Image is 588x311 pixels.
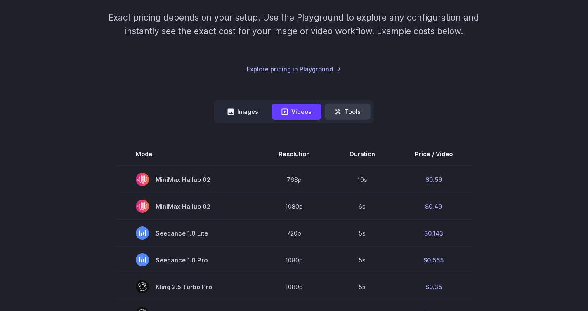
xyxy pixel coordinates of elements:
[395,166,472,193] td: $0.56
[95,11,493,38] p: Exact pricing depends on your setup. Use the Playground to explore any configuration and instantl...
[259,247,330,273] td: 1080p
[272,104,321,120] button: Videos
[395,143,472,166] th: Price / Video
[330,247,395,273] td: 5s
[395,220,472,247] td: $0.143
[217,104,268,120] button: Images
[136,253,239,266] span: Seedance 1.0 Pro
[259,166,330,193] td: 768p
[330,193,395,220] td: 6s
[136,200,239,213] span: MiniMax Hailuo 02
[330,143,395,166] th: Duration
[325,104,371,120] button: Tools
[259,273,330,300] td: 1080p
[330,166,395,193] td: 10s
[330,273,395,300] td: 5s
[395,273,472,300] td: $0.35
[395,193,472,220] td: $0.49
[136,173,239,186] span: MiniMax Hailuo 02
[395,247,472,273] td: $0.565
[259,143,330,166] th: Resolution
[259,193,330,220] td: 1080p
[136,226,239,240] span: Seedance 1.0 Lite
[116,143,259,166] th: Model
[136,280,239,293] span: Kling 2.5 Turbo Pro
[330,220,395,247] td: 5s
[259,220,330,247] td: 720p
[247,64,341,74] a: Explore pricing in Playground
